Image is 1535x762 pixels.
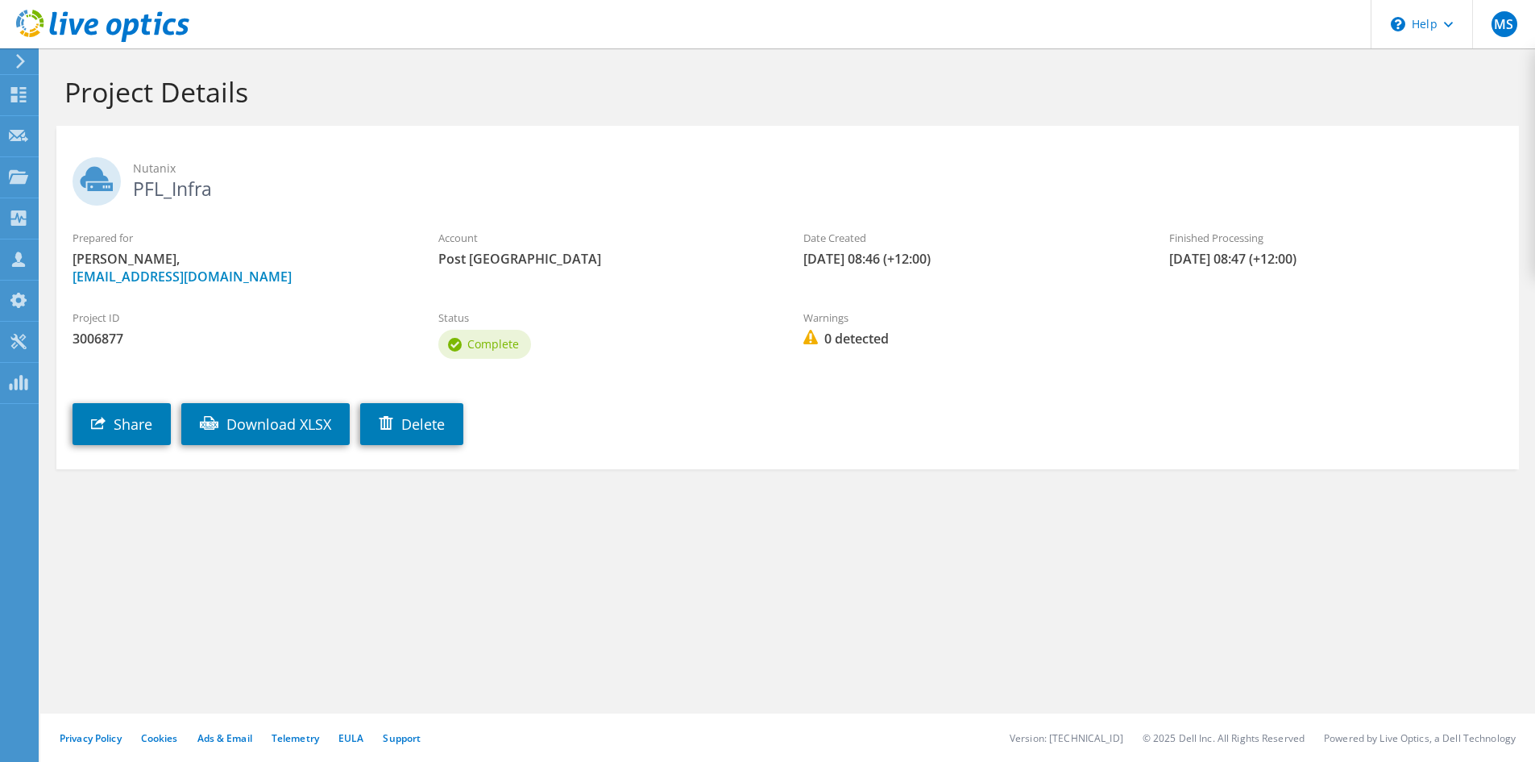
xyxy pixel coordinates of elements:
label: Account [438,230,772,246]
span: [DATE] 08:46 (+12:00) [803,250,1137,268]
span: Nutanix [133,160,1503,177]
label: Project ID [73,310,406,326]
li: © 2025 Dell Inc. All Rights Reserved [1143,731,1305,745]
label: Warnings [803,310,1137,326]
span: 0 detected [803,330,1137,348]
a: Privacy Policy [60,731,122,745]
label: Date Created [803,230,1137,246]
a: Support [383,731,421,745]
a: Cookies [141,731,178,745]
li: Powered by Live Optics, a Dell Technology [1324,731,1516,745]
span: MS [1491,11,1517,37]
a: Download XLSX [181,403,350,445]
span: [PERSON_NAME], [73,250,406,285]
span: Complete [467,336,519,352]
span: Post [GEOGRAPHIC_DATA] [438,250,772,268]
label: Finished Processing [1169,230,1503,246]
span: [DATE] 08:47 (+12:00) [1169,250,1503,268]
a: Telemetry [272,731,319,745]
a: [EMAIL_ADDRESS][DOMAIN_NAME] [73,268,292,285]
span: 3006877 [73,330,406,348]
a: Share [73,403,171,445]
li: Version: [TECHNICAL_ID] [1010,731,1123,745]
svg: \n [1391,17,1405,31]
a: EULA [338,731,363,745]
a: Ads & Email [197,731,252,745]
label: Prepared for [73,230,406,246]
label: Status [438,310,772,326]
h2: PFL_Infra [73,157,1503,198]
a: Delete [360,403,463,445]
h1: Project Details [64,75,1503,109]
